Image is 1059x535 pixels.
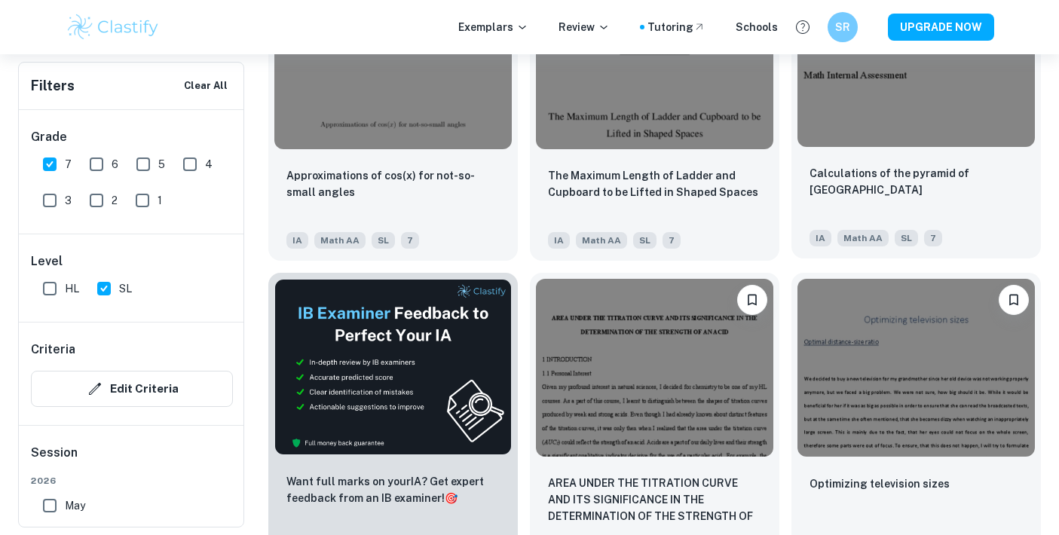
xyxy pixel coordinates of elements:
[458,19,528,35] p: Exemplars
[548,475,761,526] p: AREA UNDER THE TITRATION CURVE AND ITS SIGNIFICANCE IN THE DETERMINATION OF THE STRENGTH OF AN ACID
[31,371,233,407] button: Edit Criteria
[576,232,627,249] span: Math AA
[31,341,75,359] h6: Criteria
[647,19,705,35] a: Tutoring
[445,492,458,504] span: 🎯
[205,156,213,173] span: 4
[633,232,657,249] span: SL
[119,280,132,297] span: SL
[663,232,681,249] span: 7
[790,14,816,40] button: Help and Feedback
[828,12,858,42] button: SR
[372,232,395,249] span: SL
[286,232,308,249] span: IA
[112,156,118,173] span: 6
[810,165,1023,198] p: Calculations of the pyramid of Khufu
[112,192,118,209] span: 2
[65,192,72,209] span: 3
[401,232,419,249] span: 7
[559,19,610,35] p: Review
[999,285,1029,315] button: Bookmark
[65,156,72,173] span: 7
[158,192,162,209] span: 1
[31,474,233,488] span: 2026
[888,14,994,41] button: UPGRADE NOW
[810,475,950,492] p: Optimizing television sizes
[314,232,366,249] span: Math AA
[810,230,831,246] span: IA
[286,473,500,506] p: Want full marks on your IA ? Get expert feedback from an IB examiner!
[31,252,233,271] h6: Level
[895,230,918,246] span: SL
[736,19,778,35] a: Schools
[65,280,79,297] span: HL
[31,75,75,96] h6: Filters
[797,279,1035,457] img: Math AA IA example thumbnail: Optimizing television sizes
[924,230,942,246] span: 7
[286,167,500,200] p: Approximations of cos(x) for not-so-small angles
[548,232,570,249] span: IA
[65,497,85,514] span: May
[158,156,165,173] span: 5
[66,12,161,42] img: Clastify logo
[536,279,773,457] img: Math AA IA example thumbnail: AREA UNDER THE TITRATION CURVE AND ITS S
[837,230,889,246] span: Math AA
[31,444,233,474] h6: Session
[31,128,233,146] h6: Grade
[274,279,512,456] img: Thumbnail
[737,285,767,315] button: Bookmark
[548,167,761,200] p: The Maximum Length of Ladder and Cupboard to be Lifted in Shaped Spaces
[180,75,231,97] button: Clear All
[834,19,851,35] h6: SR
